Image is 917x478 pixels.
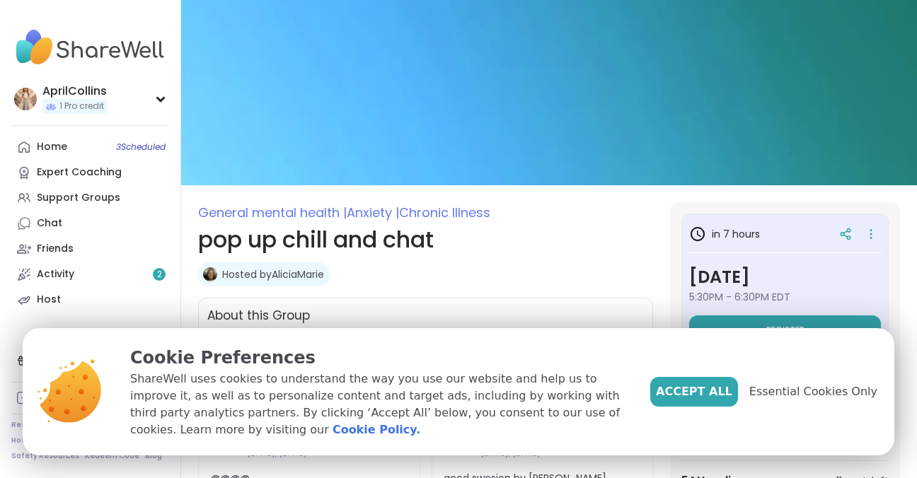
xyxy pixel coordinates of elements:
h3: [DATE] [689,264,881,290]
div: AprilCollins [42,83,107,99]
a: Activity2 [11,262,169,287]
a: Friends [11,236,169,262]
a: Chat [11,211,169,236]
span: 5:30PM - 6:30PM EDT [689,290,881,304]
span: General mental health | [198,204,347,221]
span: Anxiety | [347,204,399,221]
span: Accept All [656,383,732,400]
a: Expert Coaching [11,160,169,185]
div: Support Groups [37,191,120,205]
a: Support Groups [11,185,169,211]
span: Chronic Illness [399,204,490,221]
span: Essential Cookies Only [749,383,877,400]
h1: pop up chill and chat [198,223,653,257]
img: AliciaMarie [203,267,217,281]
p: ShareWell uses cookies to understand the way you use our website and help us to improve it, as we... [130,371,628,438]
span: Register [766,325,804,336]
div: Expert Coaching [37,165,122,180]
h3: in 7 hours [689,226,760,243]
button: Accept All [650,377,738,407]
a: Host [11,287,169,313]
p: Cookie Preferences [130,345,628,371]
span: 2 [157,269,162,281]
span: 1 Pro credit [59,100,104,112]
div: Home [37,140,67,154]
h2: About this Group [207,307,310,325]
span: 3 Scheduled [116,141,166,153]
button: Register [689,315,881,345]
div: Chat [37,216,62,231]
a: Blog [145,451,162,461]
div: Activity [37,267,74,281]
a: Redeem Code [85,451,139,461]
a: Safety Resources [11,451,79,461]
a: Home3Scheduled [11,134,169,160]
img: ShareWell Nav Logo [11,23,169,72]
div: Friends [37,242,74,256]
div: Host [37,293,61,307]
a: Hosted byAliciaMarie [222,267,324,281]
a: Cookie Policy. [333,421,420,438]
img: AprilCollins [14,88,37,110]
